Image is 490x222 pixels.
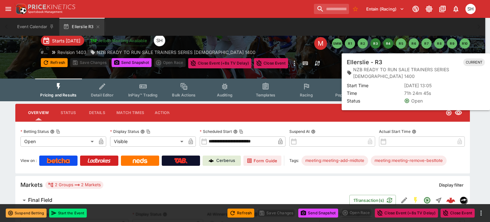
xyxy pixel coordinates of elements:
[3,3,14,15] button: open drawer
[477,209,485,217] button: more
[35,79,450,101] div: Event type filters
[421,38,432,49] button: R7
[447,60,467,67] p: Auto-Save
[358,38,368,49] button: R2
[410,195,421,206] button: SGM Enabled
[435,180,467,190] button: Display filter
[28,11,63,13] img: Sportsbook Management
[332,38,342,49] button: SMM
[239,129,243,134] button: Copy To Clipboard
[464,2,478,16] button: Stephen Hunt
[434,38,444,49] button: R8
[227,209,254,218] button: Refresh
[90,49,256,56] div: NZB READY TO RUN SALE TRAINERS SERIES 3YO 1400
[217,93,233,97] span: Auditing
[362,4,408,14] button: Select Tenant
[446,196,455,205] img: logo-cerberus--red.svg
[47,158,70,163] img: Betcha
[301,157,368,164] span: meeting:meeting-add-midtote
[112,58,152,67] button: Send Snapshot
[6,209,47,218] button: Suspend Betting
[128,93,158,97] span: InPlay™ Trading
[20,181,43,188] h5: Markets
[97,49,256,56] p: NZB READY TO RUN SALE TRAINERS SERIES [DEMOGRAPHIC_DATA] 1400
[133,158,147,163] img: Neds
[172,93,196,97] span: Bulk Actions
[446,196,455,205] div: 18f17c8d-f634-46bc-a962-e2add76faaee
[200,129,232,134] p: Scheduled Start
[465,4,476,14] div: Stephen Hunt
[91,93,114,97] span: Detail Editor
[188,58,251,68] button: Close Event (+8s TV Delay)
[20,136,96,147] div: Open
[383,38,393,49] button: R4
[375,209,438,218] button: Close Event (+8s TV Delay)
[110,136,186,147] div: Visible
[450,3,462,15] button: Notifications
[350,4,360,14] button: No Bookmarks
[54,105,83,120] button: Status
[13,18,58,36] button: Event Calendar
[90,37,97,44] img: jetbet-logo.svg
[387,60,404,67] p: Overtype
[396,38,406,49] button: R5
[446,110,452,116] svg: Open
[455,109,462,117] svg: Visible
[20,129,49,134] p: Betting Status
[314,4,349,14] input: search
[460,197,467,204] img: nztr
[335,93,359,97] span: Popular Bets
[146,129,151,134] button: Copy To Clipboard
[289,129,310,134] p: Suspend At
[300,93,313,97] span: Racing
[423,3,435,15] button: Toggle light/dark mode
[23,105,54,120] button: Overview
[154,58,186,67] div: split button
[209,158,214,163] img: Cerberus
[301,156,368,166] div: Betting Target: cerberus
[398,195,410,206] button: Edit Detail
[447,38,457,49] button: R9
[52,37,80,44] p: Starts [DATE]
[49,209,87,218] button: Start the Event
[111,105,149,120] button: Match Times
[289,156,299,166] label: Tags:
[56,129,60,134] button: Copy To Clipboard
[28,4,75,9] img: PriceKinetics
[349,195,396,206] button: 1Transaction(s)
[254,58,288,68] button: Close Event
[174,158,188,163] img: TabNZ
[216,157,235,164] p: Cerberus
[379,129,411,134] p: Actual Start Time
[433,195,444,206] button: Straight
[149,105,178,120] button: Actions
[48,181,101,189] div: 2 Groups 2 Markets
[444,194,457,207] a: 18f17c8d-f634-46bc-a962-e2add76faaee
[374,93,402,97] span: Related Events
[298,209,338,218] button: Send Snapshot
[413,93,445,97] span: System Controls
[341,208,372,217] div: split button
[371,156,447,166] div: Betting Target: cerberus
[417,60,434,67] p: Override
[437,3,448,15] button: Documentation
[110,129,139,134] p: Display Status
[57,49,86,56] p: Revision 1403
[28,197,52,203] h6: Final Field
[41,49,47,56] p: Copy To Clipboard
[59,18,104,36] button: Ellerslie R3
[376,58,470,68] div: Start From
[20,156,37,166] label: View on :
[314,37,327,50] div: Edit Meeting
[332,38,470,49] nav: pagination navigation
[460,196,467,204] div: nztr
[409,38,419,49] button: R6
[87,35,151,46] button: Jetbet Meeting Available
[441,209,475,218] button: Close Event
[154,35,165,46] div: Stephen Hunt
[83,105,111,120] button: Details
[40,93,77,97] span: Pricing and Results
[423,196,431,204] svg: Open
[410,3,421,15] button: Connected to PK
[41,58,68,67] button: Refresh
